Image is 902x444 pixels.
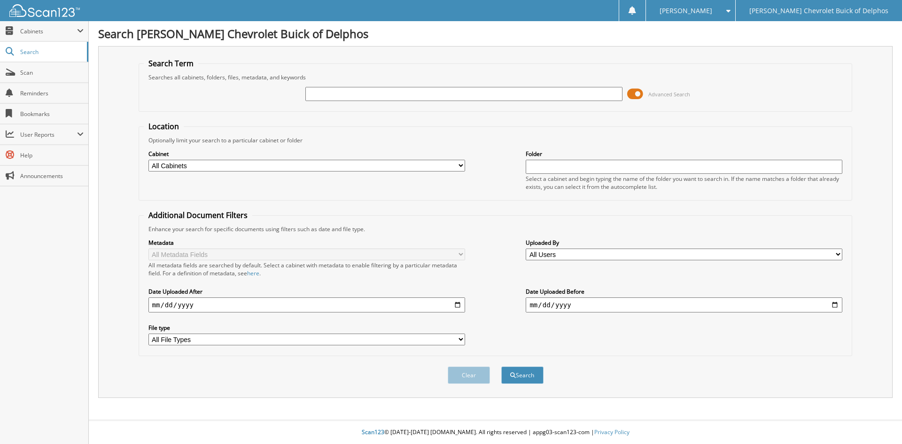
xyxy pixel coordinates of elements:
[144,225,848,233] div: Enhance your search for specific documents using filters such as date and file type.
[98,26,893,41] h1: Search [PERSON_NAME] Chevrolet Buick of Delphos
[20,48,82,56] span: Search
[20,172,84,180] span: Announcements
[526,150,842,158] label: Folder
[148,150,465,158] label: Cabinet
[594,428,630,436] a: Privacy Policy
[20,151,84,159] span: Help
[20,27,77,35] span: Cabinets
[144,73,848,81] div: Searches all cabinets, folders, files, metadata, and keywords
[144,136,848,144] div: Optionally limit your search to a particular cabinet or folder
[148,288,465,296] label: Date Uploaded After
[526,239,842,247] label: Uploaded By
[749,8,888,14] span: [PERSON_NAME] Chevrolet Buick of Delphos
[144,210,252,220] legend: Additional Document Filters
[501,366,544,384] button: Search
[148,261,465,277] div: All metadata fields are searched by default. Select a cabinet with metadata to enable filtering b...
[148,239,465,247] label: Metadata
[20,131,77,139] span: User Reports
[648,91,690,98] span: Advanced Search
[526,175,842,191] div: Select a cabinet and begin typing the name of the folder you want to search in. If the name match...
[144,121,184,132] legend: Location
[448,366,490,384] button: Clear
[148,297,465,312] input: start
[9,4,80,17] img: scan123-logo-white.svg
[660,8,712,14] span: [PERSON_NAME]
[362,428,384,436] span: Scan123
[526,297,842,312] input: end
[148,324,465,332] label: File type
[20,89,84,97] span: Reminders
[526,288,842,296] label: Date Uploaded Before
[20,69,84,77] span: Scan
[247,269,259,277] a: here
[144,58,198,69] legend: Search Term
[89,421,902,444] div: © [DATE]-[DATE] [DOMAIN_NAME]. All rights reserved | appg03-scan123-com |
[20,110,84,118] span: Bookmarks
